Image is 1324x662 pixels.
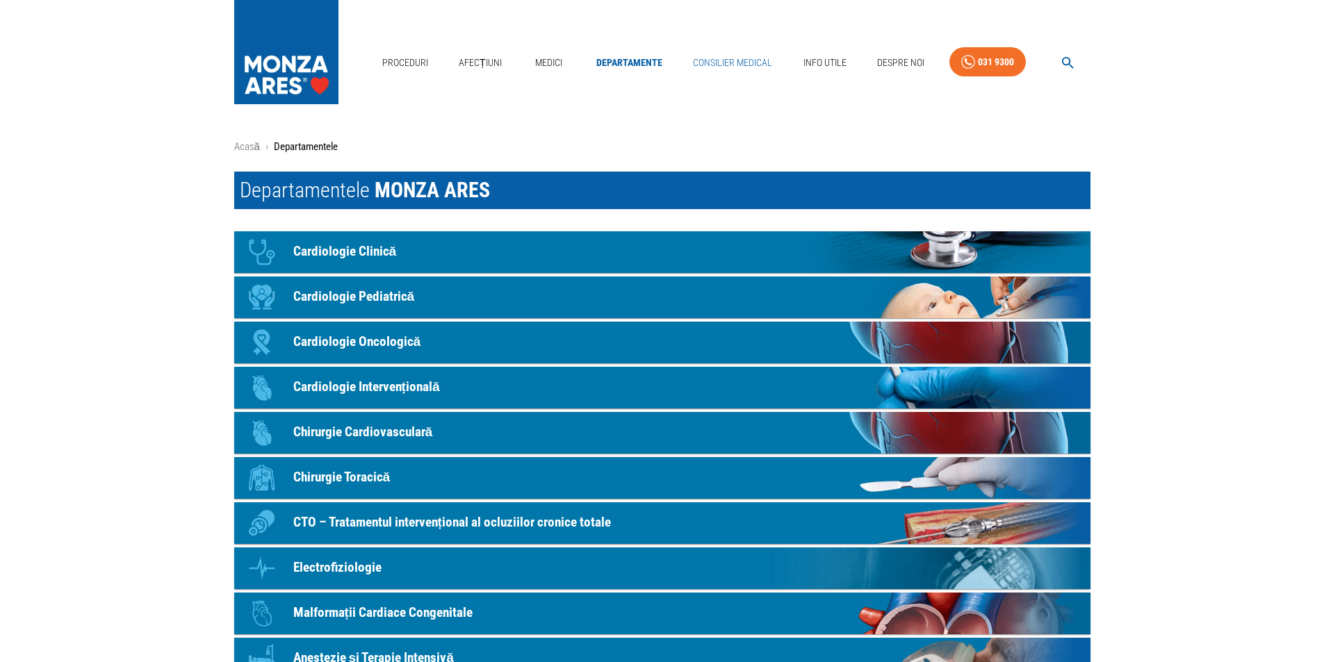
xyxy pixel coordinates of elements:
[293,558,382,578] p: Electrofiziologie
[293,422,433,442] p: Chirurgie Cardiovasculară
[293,467,391,488] p: Chirurgie Toracică
[234,322,1090,363] a: IconCardiologie Oncologică
[978,53,1014,71] div: 031 9300
[241,502,283,544] div: Icon
[872,49,930,77] a: Despre Noi
[234,140,260,153] a: Acasă
[234,367,1090,408] a: IconCardiologie Intervențională
[234,502,1090,544] a: IconCTO – Tratamentul intervențional al ocluziilor cronice totale
[234,139,1090,155] nav: breadcrumb
[234,457,1090,499] a: IconChirurgie Toracică
[234,547,1090,589] a: IconElectrofiziologie
[234,172,1090,209] h1: Departamentele
[265,139,268,155] li: ›
[234,412,1090,454] a: IconChirurgie Cardiovasculară
[798,49,852,77] a: Info Utile
[274,139,338,155] p: Departamentele
[234,231,1090,273] a: IconCardiologie Clinică
[377,49,434,77] a: Proceduri
[241,276,283,318] div: Icon
[527,49,571,77] a: Medici
[949,47,1026,77] a: 031 9300
[241,322,283,363] div: Icon
[375,178,490,202] span: MONZA ARES
[591,49,668,77] a: Departamente
[241,593,283,634] div: Icon
[241,231,283,273] div: Icon
[241,367,283,408] div: Icon
[293,242,397,262] p: Cardiologie Clinică
[293,287,415,307] p: Cardiologie Pediatrică
[293,513,611,533] p: CTO – Tratamentul intervențional al ocluziilor cronice totale
[241,412,283,454] div: Icon
[241,547,283,589] div: Icon
[453,49,507,77] a: Afecțiuni
[241,457,283,499] div: Icon
[293,377,440,397] p: Cardiologie Intervențională
[293,332,421,352] p: Cardiologie Oncologică
[687,49,778,77] a: Consilier Medical
[234,276,1090,318] a: IconCardiologie Pediatrică
[293,603,473,623] p: Malformații Cardiace Congenitale
[234,593,1090,634] a: IconMalformații Cardiace Congenitale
